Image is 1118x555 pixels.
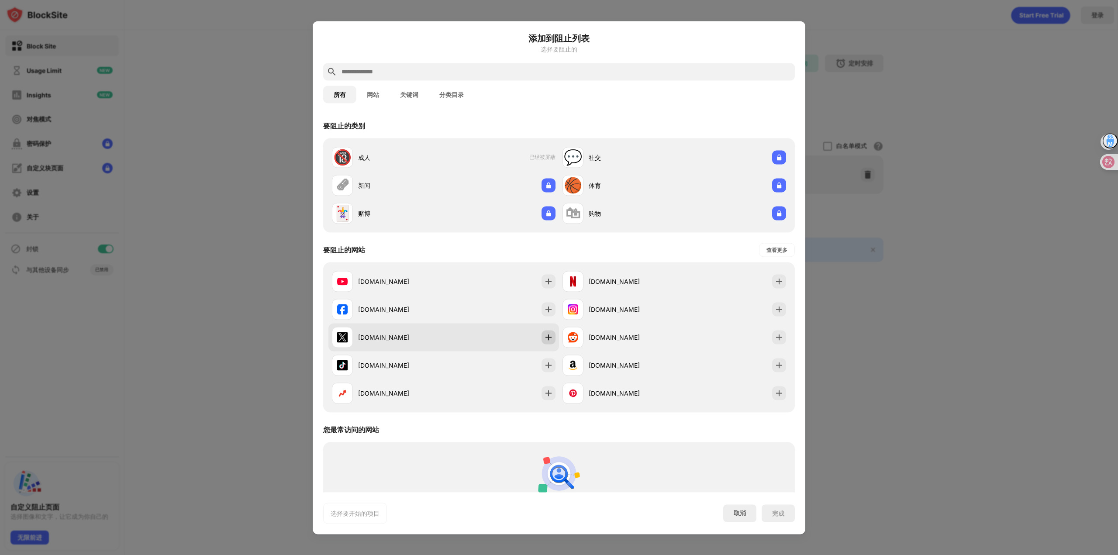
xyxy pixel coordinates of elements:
[358,277,444,286] div: [DOMAIN_NAME]
[335,176,350,194] div: 🗞
[337,388,348,398] img: favicons
[358,305,444,314] div: [DOMAIN_NAME]
[356,86,390,103] button: 网站
[772,510,784,517] div: 完成
[323,31,795,45] h6: 添加到阻止列表
[358,181,444,190] div: 新闻
[331,509,380,517] div: 选择要开始的项目
[589,361,674,370] div: [DOMAIN_NAME]
[323,245,365,255] div: 要阻止的网站
[323,45,795,52] div: 选择要阻止的
[564,148,582,166] div: 💬
[589,181,674,190] div: 体育
[568,304,578,314] img: favicons
[568,332,578,342] img: favicons
[589,277,674,286] div: [DOMAIN_NAME]
[589,153,674,162] div: 社交
[538,452,580,494] img: personal-suggestions.svg
[337,332,348,342] img: favicons
[568,276,578,286] img: favicons
[333,148,352,166] div: 🔞
[327,66,337,77] img: search.svg
[390,86,429,103] button: 关键词
[358,333,444,342] div: [DOMAIN_NAME]
[337,360,348,370] img: favicons
[589,333,674,342] div: [DOMAIN_NAME]
[589,389,674,398] div: [DOMAIN_NAME]
[429,86,474,103] button: 分类目录
[337,276,348,286] img: favicons
[358,389,444,398] div: [DOMAIN_NAME]
[566,204,580,222] div: 🛍
[564,176,582,194] div: 🏀
[358,361,444,370] div: [DOMAIN_NAME]
[568,360,578,370] img: favicons
[323,86,356,103] button: 所有
[568,388,578,398] img: favicons
[358,209,444,218] div: 赌博
[734,509,746,517] div: 取消
[323,425,379,434] div: 您最常访问的网站
[333,204,352,222] div: 🃏
[589,305,674,314] div: [DOMAIN_NAME]
[323,121,365,131] div: 要阻止的类别
[358,153,444,162] div: 成人
[529,154,556,161] span: 已经被屏蔽
[766,245,787,254] div: 查看更多
[337,304,348,314] img: favicons
[589,209,674,218] div: 购物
